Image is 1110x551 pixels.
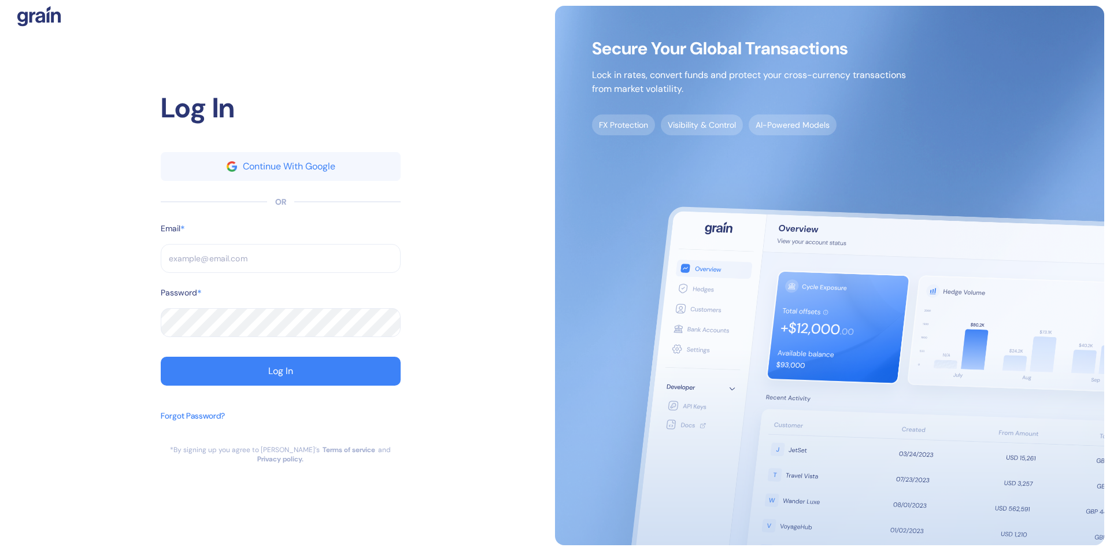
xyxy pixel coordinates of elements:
[161,357,401,386] button: Log In
[227,161,237,172] img: google
[161,244,401,273] input: example@email.com
[161,87,401,129] div: Log In
[323,445,375,454] a: Terms of service
[257,454,304,464] a: Privacy policy.
[592,43,906,54] span: Secure Your Global Transactions
[17,6,61,27] img: logo
[161,152,401,181] button: googleContinue With Google
[161,410,225,422] div: Forgot Password?
[275,196,286,208] div: OR
[592,114,655,135] span: FX Protection
[749,114,837,135] span: AI-Powered Models
[161,223,180,235] label: Email
[592,68,906,96] p: Lock in rates, convert funds and protect your cross-currency transactions from market volatility.
[170,445,320,454] div: *By signing up you agree to [PERSON_NAME]’s
[243,162,335,171] div: Continue With Google
[555,6,1104,545] img: signup-main-image
[661,114,743,135] span: Visibility & Control
[268,367,293,376] div: Log In
[161,287,197,299] label: Password
[378,445,391,454] div: and
[161,404,225,445] button: Forgot Password?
